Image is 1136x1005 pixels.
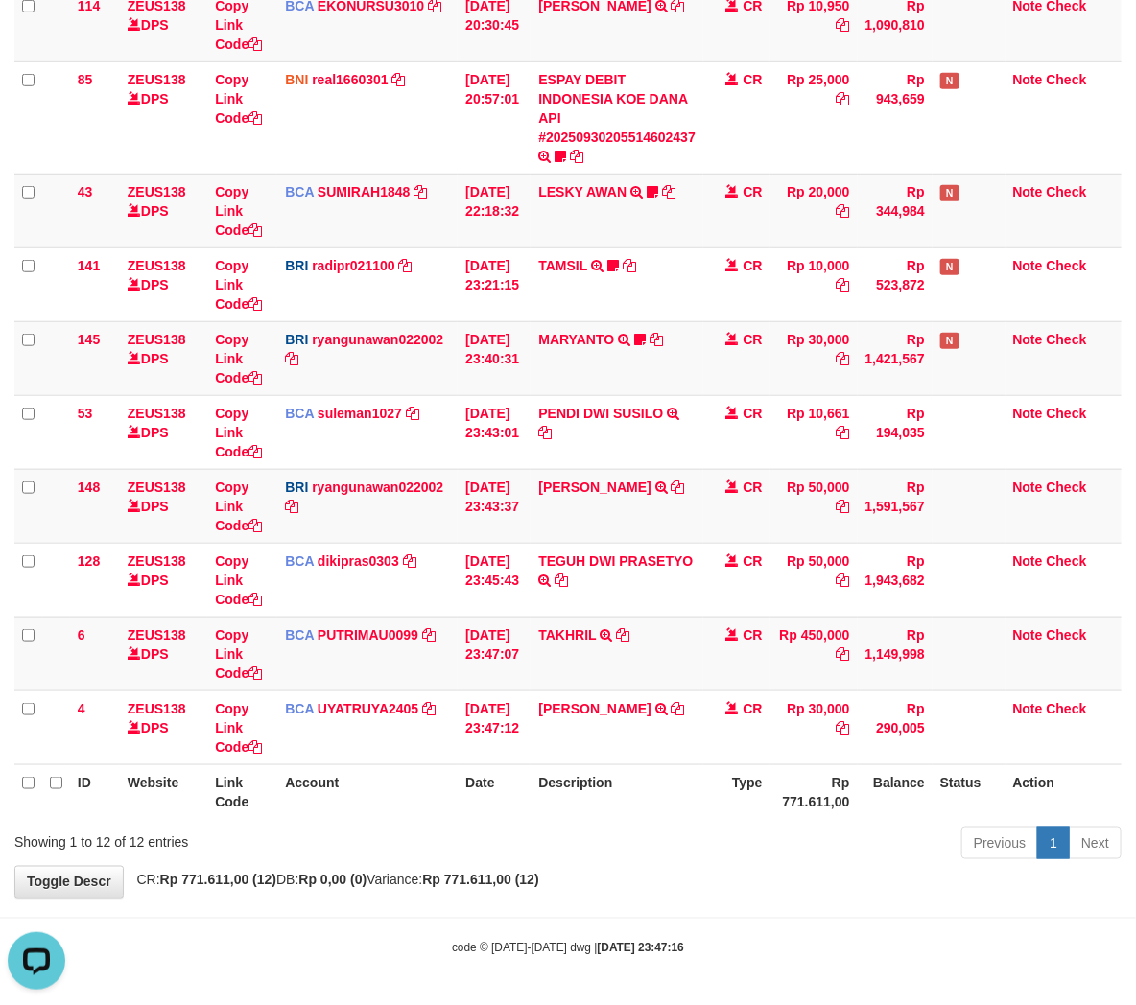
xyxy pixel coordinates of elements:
[277,764,458,819] th: Account
[538,553,693,569] a: TEGUH DWI PRASETYO
[858,469,933,543] td: Rp 1,591,567
[538,72,696,145] a: ESPAY DEBIT INDONESIA KOE DANA API #20250930205514602437
[1047,332,1087,347] a: Check
[120,247,207,321] td: DPS
[128,553,186,569] a: ZEUS138
[837,277,850,292] a: Copy Rp 10,000 to clipboard
[1047,184,1087,199] a: Check
[160,873,276,888] strong: Rp 771.611,00 (12)
[120,764,207,819] th: Website
[312,72,388,87] a: real1660301
[1047,258,1087,273] a: Check
[128,873,539,888] span: CR: DB: Variance:
[1013,701,1043,716] a: Note
[538,332,614,347] a: MARYANTO
[458,174,531,247] td: [DATE] 22:18:32
[128,258,186,273] a: ZEUS138
[70,764,120,819] th: ID
[285,258,308,273] span: BRI
[743,627,762,643] span: CR
[1047,72,1087,87] a: Check
[285,406,314,421] span: BCA
[770,395,858,469] td: Rp 10,661
[662,184,675,199] a: Copy LESKY AWAN to clipboard
[128,701,186,716] a: ZEUS138
[458,690,531,764] td: [DATE] 23:47:12
[538,425,552,440] a: Copy PENDI DWI SUSILO to clipboard
[858,247,933,321] td: Rp 523,872
[298,873,367,888] strong: Rp 0,00 (0)
[207,764,277,819] th: Link Code
[837,646,850,662] a: Copy Rp 450,000 to clipboard
[1047,479,1087,495] a: Check
[120,469,207,543] td: DPS
[285,479,308,495] span: BRI
[743,701,762,716] span: CR
[392,72,406,87] a: Copy real1660301 to clipboard
[837,203,850,219] a: Copy Rp 20,000 to clipboard
[78,479,100,495] span: 148
[318,553,399,569] a: dikipras0303
[128,479,186,495] a: ZEUS138
[858,764,933,819] th: Balance
[120,61,207,174] td: DPS
[538,627,596,643] a: TAKHRIL
[1013,72,1043,87] a: Note
[770,61,858,174] td: Rp 25,000
[458,321,531,395] td: [DATE] 23:40:31
[285,701,314,716] span: BCA
[1047,627,1087,643] a: Check
[318,627,418,643] a: PUTRIMAU0099
[531,764,703,819] th: Description
[1047,701,1087,716] a: Check
[858,174,933,247] td: Rp 344,984
[858,395,933,469] td: Rp 194,035
[743,184,762,199] span: CR
[1047,553,1087,569] a: Check
[1013,627,1043,643] a: Note
[538,184,627,199] a: LESKY AWAN
[285,627,314,643] span: BCA
[770,321,858,395] td: Rp 30,000
[837,91,850,106] a: Copy Rp 25,000 to clipboard
[215,553,262,607] a: Copy Link Code
[1047,406,1087,421] a: Check
[78,406,93,421] span: 53
[1013,553,1043,569] a: Note
[422,701,436,716] a: Copy UYATRUYA2405 to clipboard
[215,701,262,755] a: Copy Link Code
[14,825,459,852] div: Showing 1 to 12 of 12 entries
[78,332,100,347] span: 145
[78,184,93,199] span: 43
[285,553,314,569] span: BCA
[770,247,858,321] td: Rp 10,000
[128,332,186,347] a: ZEUS138
[623,258,636,273] a: Copy TAMSIL to clipboard
[458,61,531,174] td: [DATE] 20:57:01
[312,479,443,495] a: ryangunawan022002
[285,184,314,199] span: BCA
[837,499,850,514] a: Copy Rp 50,000 to clipboard
[215,184,262,238] a: Copy Link Code
[318,406,402,421] a: suleman1027
[458,395,531,469] td: [DATE] 23:43:01
[458,764,531,819] th: Date
[414,184,427,199] a: Copy SUMIRAH1848 to clipboard
[318,701,418,716] a: UYATRUYA2405
[672,701,685,716] a: Copy AHMAD TURMUJ to clipboard
[743,72,762,87] span: CR
[1037,827,1070,859] a: 1
[128,406,186,421] a: ZEUS138
[538,406,663,421] a: PENDI DWI SUSILO
[1013,258,1043,273] a: Note
[650,332,663,347] a: Copy MARYANTO to clipboard
[312,332,443,347] a: ryangunawan022002
[78,701,85,716] span: 4
[858,321,933,395] td: Rp 1,421,567
[318,184,410,199] a: SUMIRAH1848
[570,149,583,164] a: Copy ESPAY DEBIT INDONESIA KOE DANA API #20250930205514602437 to clipboard
[128,72,186,87] a: ZEUS138
[120,690,207,764] td: DPS
[858,617,933,690] td: Rp 1,149,998
[312,258,394,273] a: radipr021100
